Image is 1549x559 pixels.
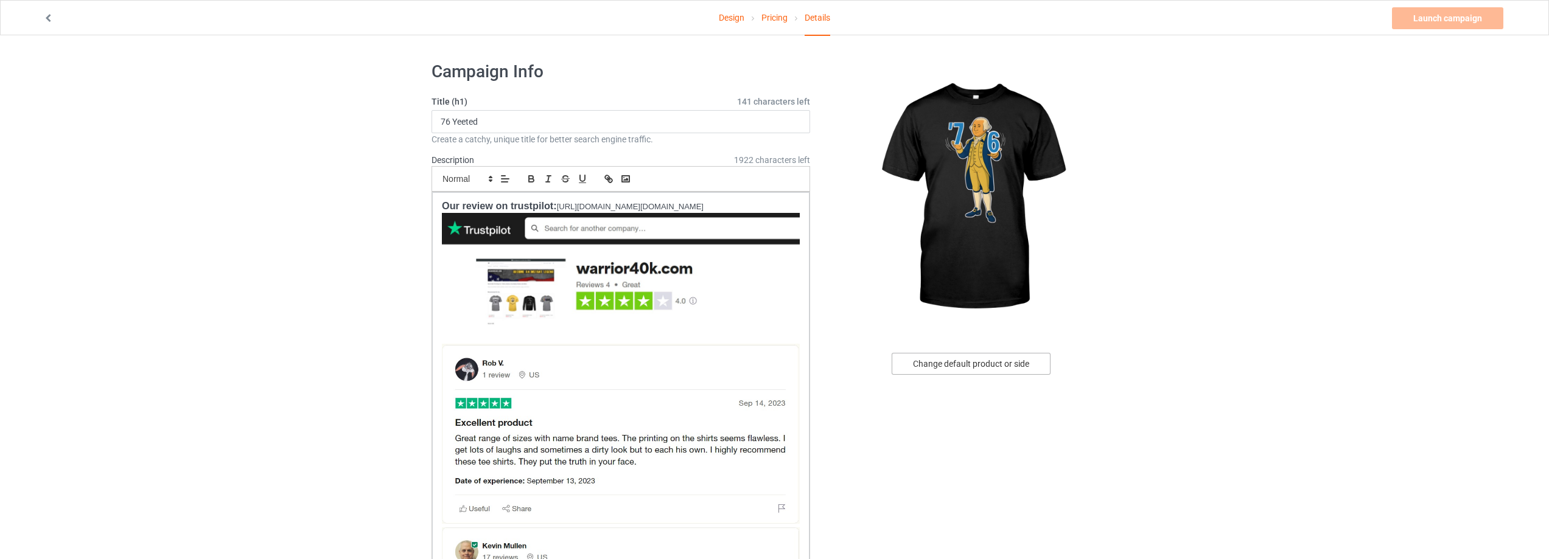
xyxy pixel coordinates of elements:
div: Create a catchy, unique title for better search engine traffic. [432,133,810,145]
span: 1922 characters left [734,154,810,166]
div: Details [805,1,830,36]
div: Change default product or side [892,353,1051,375]
span: 141 characters left [737,95,810,108]
a: Design [719,1,744,35]
img: Screenshot-18.jpg [442,213,800,340]
label: Description [432,155,474,165]
strong: Our review on trustpilot: [442,200,557,211]
h1: Campaign Info [432,61,810,83]
label: Title (h1) [432,95,810,108]
a: Pricing [761,1,788,35]
img: Screenshot-19.jpg [442,344,800,524]
p: [URL][DOMAIN_NAME][DOMAIN_NAME] [442,200,800,213]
